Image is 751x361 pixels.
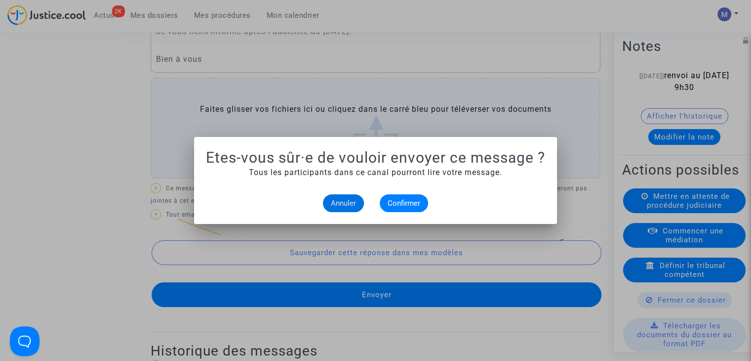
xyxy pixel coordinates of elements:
[388,199,420,208] span: Confirmer
[249,168,502,177] span: Tous les participants dans ce canal pourront lire votre message.
[10,326,40,356] iframe: Help Scout Beacon - Open
[331,199,356,208] span: Annuler
[380,194,428,212] button: Confirmer
[323,194,364,212] button: Annuler
[206,149,545,167] h1: Etes-vous sûr·e de vouloir envoyer ce message ?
